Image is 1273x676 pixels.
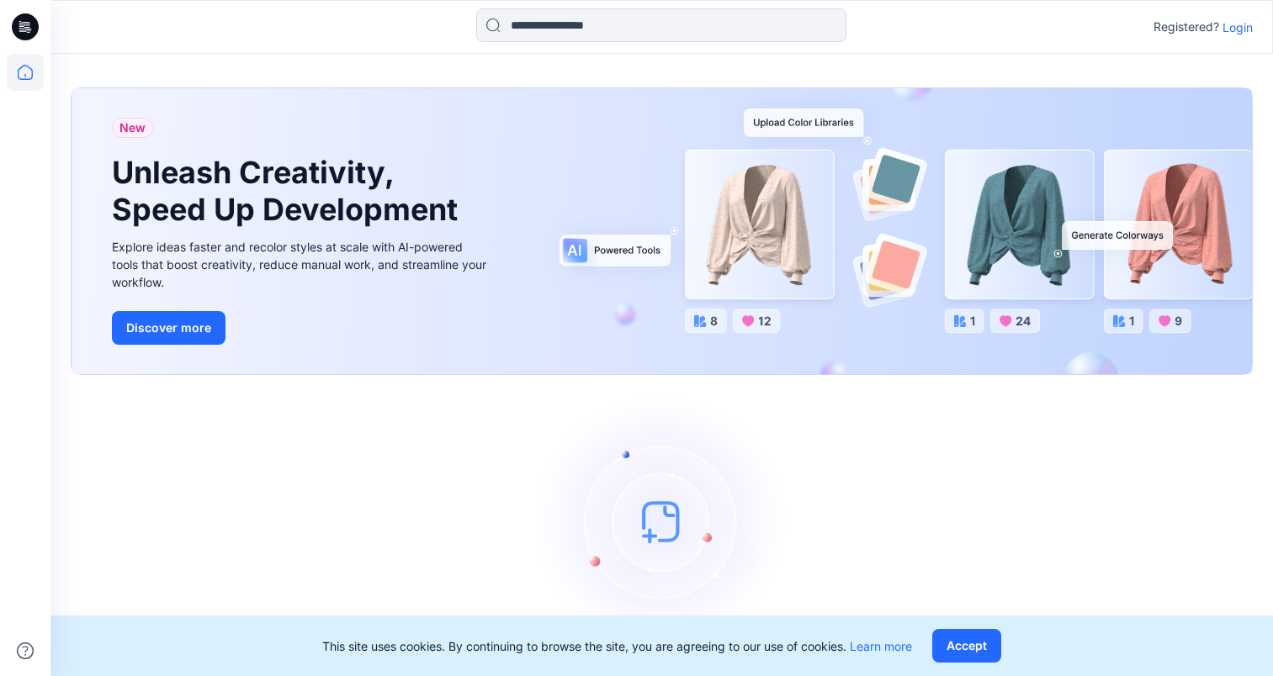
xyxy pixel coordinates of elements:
[112,238,491,291] div: Explore ideas faster and recolor styles at scale with AI-powered tools that boost creativity, red...
[932,629,1001,663] button: Accept
[1223,18,1253,36] p: Login
[112,155,465,227] h1: Unleash Creativity, Speed Up Development
[536,395,788,647] img: empty-state-image.svg
[112,311,225,345] button: Discover more
[119,118,146,138] span: New
[850,639,912,653] a: Learn more
[1154,17,1219,37] p: Registered?
[322,637,912,655] p: This site uses cookies. By continuing to browse the site, you are agreeing to our use of cookies.
[112,311,491,345] a: Discover more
